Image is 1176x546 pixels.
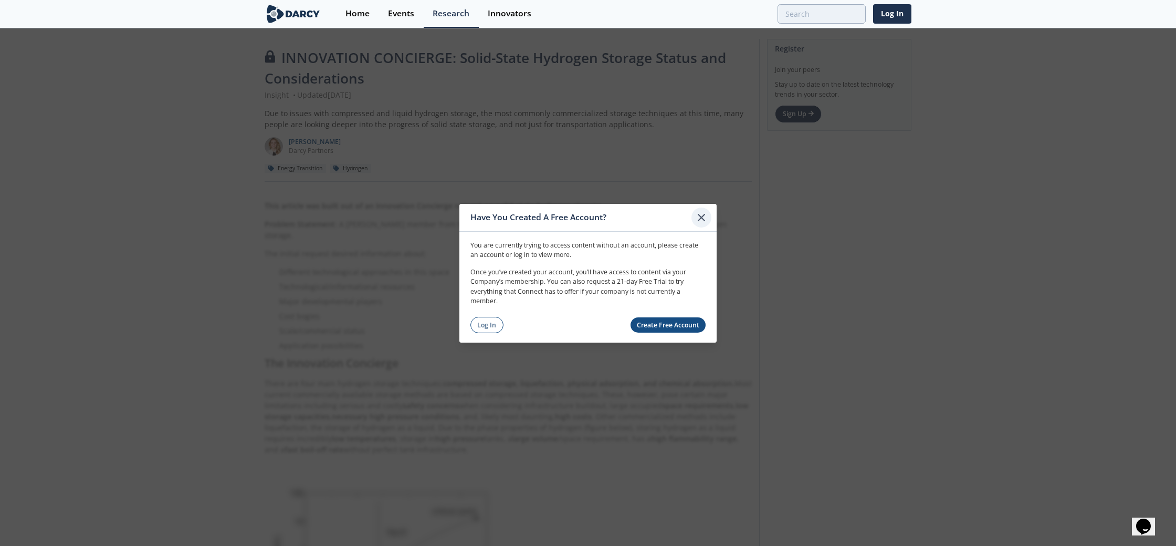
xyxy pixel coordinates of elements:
a: Log In [873,4,911,24]
div: Events [388,9,414,18]
div: Have You Created A Free Account? [470,208,691,228]
div: Research [433,9,469,18]
input: Advanced Search [778,4,866,24]
img: logo-wide.svg [265,5,322,23]
a: Log In [470,317,503,333]
div: Home [345,9,370,18]
p: You are currently trying to access content without an account, please create an account or log in... [470,241,706,260]
iframe: chat widget [1132,504,1165,535]
p: Once you’ve created your account, you’ll have access to content via your Company’s membership. Yo... [470,267,706,306]
div: Innovators [488,9,531,18]
a: Create Free Account [631,317,706,333]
